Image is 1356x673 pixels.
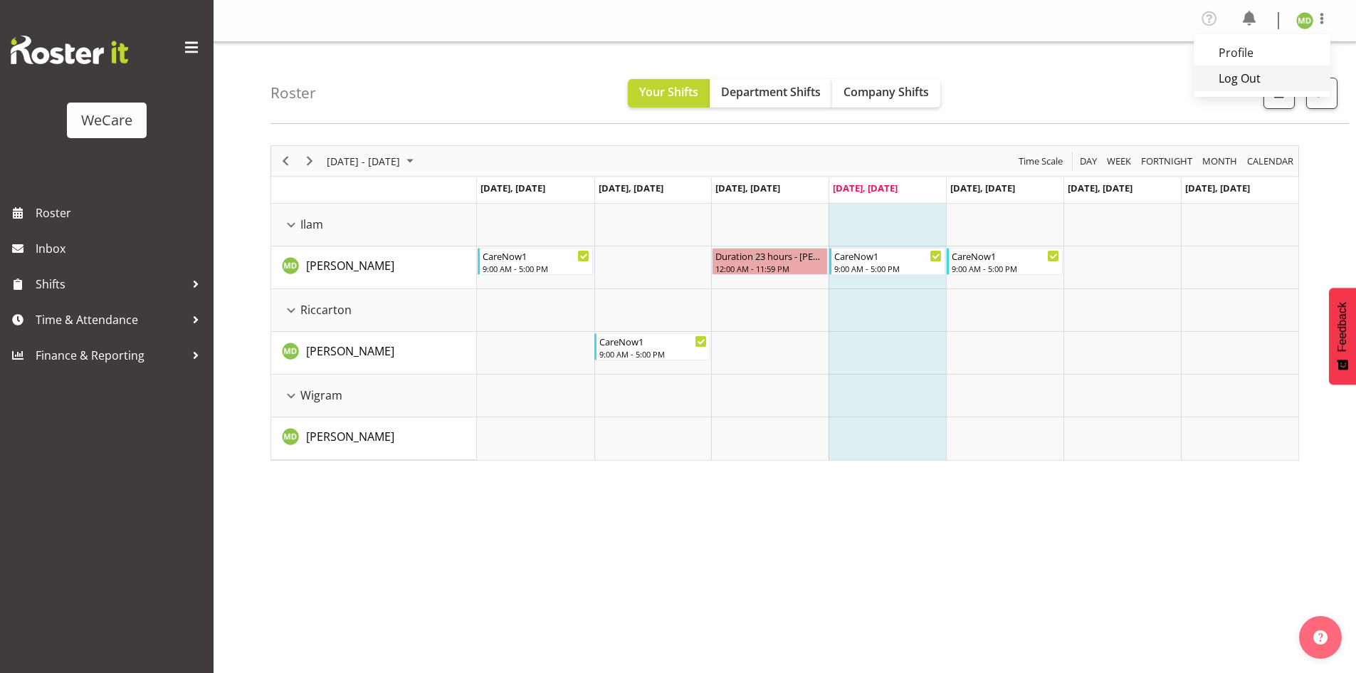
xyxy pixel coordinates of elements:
span: Roster [36,202,206,224]
span: Feedback [1336,302,1349,352]
span: Time & Attendance [36,309,185,330]
button: Department Shifts [710,79,832,108]
span: Shifts [36,273,185,295]
span: Your Shifts [639,84,698,100]
h4: Roster [270,85,316,101]
button: Company Shifts [832,79,940,108]
button: Feedback - Show survey [1329,288,1356,385]
a: Log Out [1194,66,1330,91]
div: WeCare [81,110,132,131]
img: marie-claire-dickson-bakker11590.jpg [1296,12,1313,29]
span: Company Shifts [843,84,929,100]
img: help-xxl-2.png [1313,630,1328,645]
img: Rosterit website logo [11,36,128,64]
span: Inbox [36,238,206,259]
a: Profile [1194,40,1330,66]
span: Finance & Reporting [36,345,185,366]
button: Your Shifts [628,79,710,108]
span: Department Shifts [721,84,821,100]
